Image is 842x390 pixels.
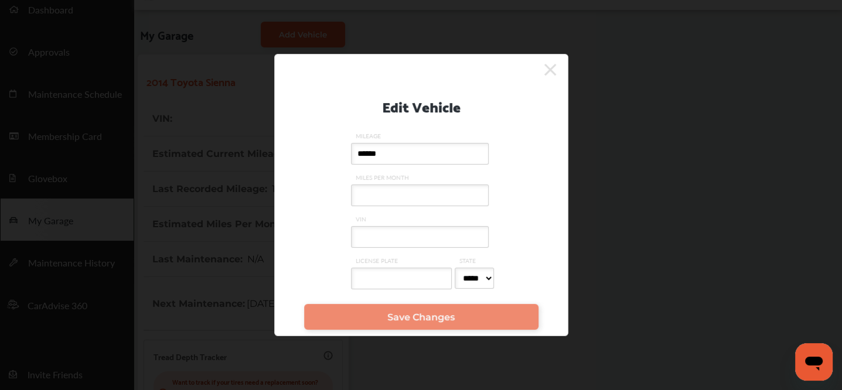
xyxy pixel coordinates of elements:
span: MILES PER MONTH [351,173,492,182]
p: Edit Vehicle [382,94,461,118]
span: MILEAGE [351,132,492,140]
iframe: Button to launch messaging window [795,343,833,381]
input: MILEAGE [351,143,489,165]
input: MILES PER MONTH [351,184,489,206]
a: Save Changes [304,304,538,330]
span: VIN [351,215,492,223]
select: STATE [455,268,494,289]
span: STATE [455,256,497,265]
input: LICENSE PLATE [351,268,452,289]
span: LICENSE PLATE [351,256,455,265]
input: VIN [351,226,489,248]
span: Save Changes [387,312,455,323]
